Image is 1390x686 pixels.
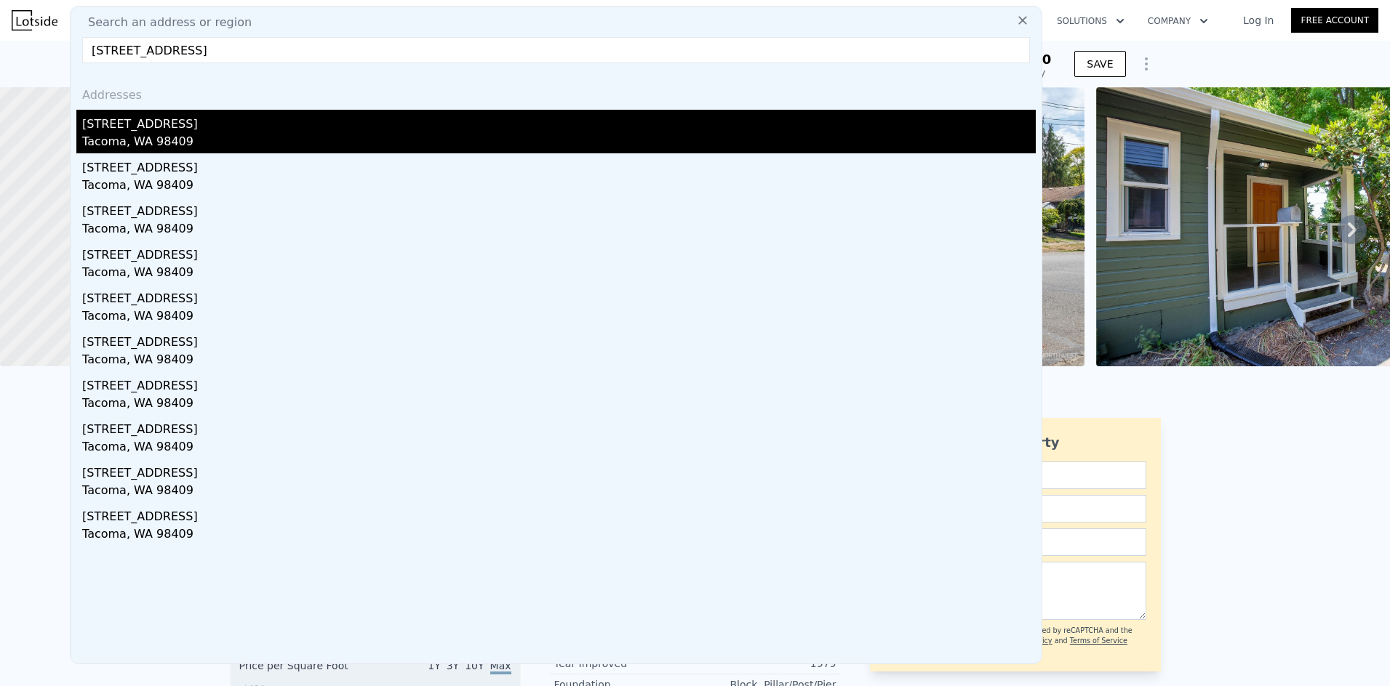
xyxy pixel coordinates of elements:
div: Tacoma, WA 98409 [82,482,1036,502]
div: [STREET_ADDRESS] [82,284,1036,307]
div: Tacoma, WA 98409 [82,395,1036,415]
a: Log In [1226,13,1291,28]
div: [STREET_ADDRESS] [82,197,1036,220]
div: [STREET_ADDRESS] [82,241,1036,264]
span: 3Y [447,660,459,671]
div: Tacoma, WA 98409 [82,351,1036,371]
span: 10Y [465,660,484,671]
button: Show Options [1132,49,1161,78]
span: Search an address or region [76,14,252,31]
span: 1Y [428,660,440,671]
div: [STREET_ADDRESS] [82,110,1036,133]
div: Tacoma, WA 98409 [82,177,1036,197]
img: Lotside [12,10,57,31]
div: [STREET_ADDRESS] [82,502,1036,525]
div: Tacoma, WA 98409 [82,264,1036,284]
div: [STREET_ADDRESS] [82,415,1036,438]
div: Tacoma, WA 98409 [82,307,1036,328]
div: [STREET_ADDRESS] [82,459,1036,482]
a: Terms of Service [1070,637,1127,645]
input: Enter an address, city, region, neighborhood or zip code [82,37,1030,63]
div: Addresses [76,75,1036,110]
div: Tacoma, WA 98409 [82,220,1036,241]
div: Tacoma, WA 98409 [82,525,1036,546]
div: Price per Square Foot [239,658,375,682]
div: This site is protected by reCAPTCHA and the Google and apply. [978,626,1146,657]
button: SAVE [1074,51,1125,77]
div: [STREET_ADDRESS] [82,153,1036,177]
div: Tacoma, WA 98409 [82,438,1036,459]
div: [STREET_ADDRESS] [82,328,1036,351]
a: Free Account [1291,8,1378,33]
div: [STREET_ADDRESS] [82,371,1036,395]
button: Solutions [1045,8,1136,34]
button: Company [1136,8,1220,34]
div: Tacoma, WA 98409 [82,133,1036,153]
span: Max [490,660,511,674]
